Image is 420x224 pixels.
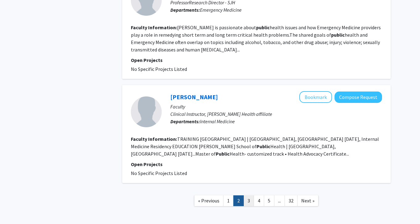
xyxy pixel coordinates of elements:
[331,32,345,38] b: public
[335,92,382,103] button: Compose Request to Alaa Diab
[170,118,200,124] b: Departments:
[200,7,242,13] span: Emergency Medicine
[254,195,264,206] a: 4
[170,110,382,118] p: Clinical Instructor, [PERSON_NAME] Health affiliate
[131,56,382,64] p: Open Projects
[131,24,177,31] b: Faculty Information:
[299,91,332,103] button: Add Alaa Diab to Bookmarks
[170,93,218,101] a: [PERSON_NAME]
[223,195,234,206] a: 1
[264,195,274,206] a: 5
[301,198,314,204] span: Next »
[131,136,177,142] b: Faculty Information:
[243,195,254,206] a: 3
[256,143,270,149] b: Public
[131,24,381,53] fg-read-more: [PERSON_NAME] is passionate about health issues and how Emergency Medicine providers play a role ...
[131,136,379,157] fg-read-more: TRAINING [GEOGRAPHIC_DATA] | [GEOGRAPHIC_DATA], [GEOGRAPHIC_DATA] [DATE], Internal Medicine Resid...
[131,161,382,168] p: Open Projects
[233,195,244,206] a: 2
[297,195,318,206] a: Next
[170,103,382,110] p: Faculty
[122,189,391,214] nav: Page navigation
[278,198,281,204] span: ...
[170,7,200,13] b: Departments:
[198,198,219,204] span: « Previous
[285,195,297,206] a: 32
[256,24,270,31] b: public
[216,151,230,157] b: Public
[5,196,26,219] iframe: Chat
[131,170,187,176] span: No Specific Projects Listed
[131,66,187,72] span: No Specific Projects Listed
[200,118,235,124] span: Internal Medicine
[194,195,223,206] a: Previous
